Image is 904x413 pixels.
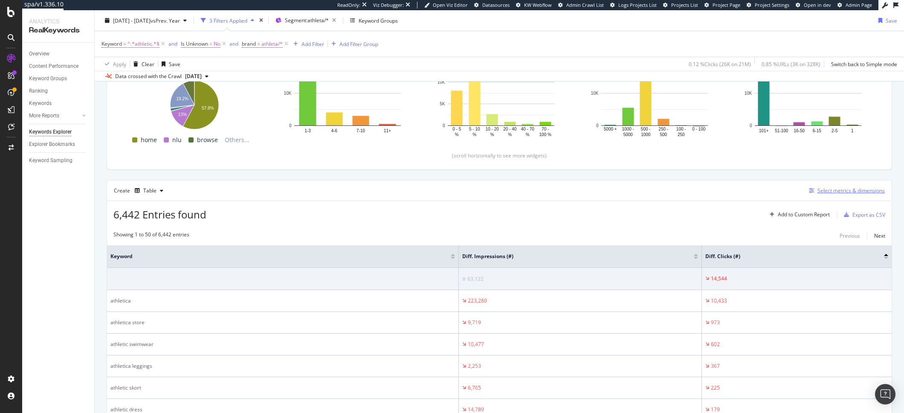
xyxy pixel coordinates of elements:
[462,278,466,280] img: Equal
[281,56,414,138] svg: A chart.
[168,40,177,48] button: and
[840,208,885,221] button: Export as CSV
[521,127,535,132] text: 40 - 70
[142,60,154,67] div: Clear
[468,362,481,370] div: 2,253
[117,152,881,159] div: (scroll horizontally to see more widgets)
[462,253,681,260] span: Diff. Impressions (#)
[618,2,657,8] span: Logs Projects List
[29,62,78,71] div: Content Performance
[874,231,885,241] button: Next
[284,91,292,96] text: 10K
[755,2,789,8] span: Project Settings
[604,127,617,132] text: 5000 +
[711,275,727,282] div: 14,544
[539,132,551,137] text: 100 %
[290,39,324,49] button: Add Filter
[837,2,872,9] a: Admin Page
[526,132,530,137] text: %
[438,80,445,84] text: 10K
[778,212,830,217] div: Add to Custom Report
[110,319,455,326] div: athletica store
[455,132,459,137] text: %
[127,38,159,50] span: ^.*athletic.*$
[468,384,481,392] div: 6,765
[671,2,698,8] span: Projects List
[29,140,88,149] a: Explorer Bookmarks
[832,128,838,133] text: 2-5
[524,2,552,8] span: KW Webflow
[29,17,87,26] div: Analytics
[29,111,80,120] a: More Reports
[113,231,189,241] div: Showing 1 to 50 of 6,442 entries
[29,128,72,137] div: Keywords Explorer
[817,187,885,194] div: Select metrics & dimensions
[474,2,510,9] a: Datasources
[258,16,265,25] div: times
[443,123,445,128] text: 0
[339,40,378,47] div: Add Filter Group
[742,56,875,138] svg: A chart.
[221,135,253,145] span: Others...
[486,127,499,132] text: 10 - 20
[123,40,126,47] span: =
[29,156,88,165] a: Keyword Sampling
[114,184,167,198] div: Create
[272,14,339,27] button: Segment:athleta/*
[29,49,49,58] div: Overview
[113,60,126,67] div: Apply
[762,60,820,67] div: 0.85 % URLs ( 3K on 328K )
[197,14,258,27] button: 3 Filters Applied
[214,38,220,50] span: No
[658,127,668,132] text: 250 -
[542,127,549,132] text: 70 -
[747,2,789,9] a: Project Settings
[261,38,283,50] span: athleta/*
[452,127,461,132] text: 0 - 5
[229,40,238,47] div: and
[384,128,391,133] text: 11+
[289,123,292,128] text: 0
[468,340,484,348] div: 10,477
[110,340,455,348] div: athletic swimwear
[745,91,752,96] text: 10K
[101,14,190,27] button: [DATE] - [DATE]vsPrev. Year
[503,127,517,132] text: 20 - 40
[596,123,599,128] text: 0
[622,127,634,132] text: 1000 -
[101,40,122,47] span: Keyword
[440,102,445,106] text: 5K
[29,99,52,108] div: Keywords
[359,17,398,24] div: Keyword Groups
[29,87,48,96] div: Ranking
[759,128,769,133] text: 101+
[110,253,438,260] span: Keyword
[158,57,180,71] button: Save
[110,297,455,305] div: athletica
[840,231,860,241] button: Previous
[424,2,468,9] a: Open Viz Editor
[588,56,721,138] svg: A chart.
[482,2,510,8] span: Datasources
[705,253,871,260] span: Diff. Clicks (#)
[113,17,151,24] span: [DATE] - [DATE]
[29,128,88,137] a: Keywords Explorer
[182,71,212,81] button: [DATE]
[29,26,87,35] div: RealKeywords
[676,127,686,132] text: 100 -
[202,106,214,111] text: 57.8%
[678,132,685,137] text: 250
[796,2,831,9] a: Open in dev
[347,14,401,27] button: Keyword Groups
[29,140,75,149] div: Explorer Bookmarks
[516,2,552,9] a: KW Webflow
[130,57,154,71] button: Clear
[110,362,455,370] div: athletica leggings
[591,91,599,96] text: 10K
[558,2,604,9] a: Admin Crawl List
[301,40,324,47] div: Add Filter
[304,128,311,133] text: 1-3
[775,128,788,133] text: 51-100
